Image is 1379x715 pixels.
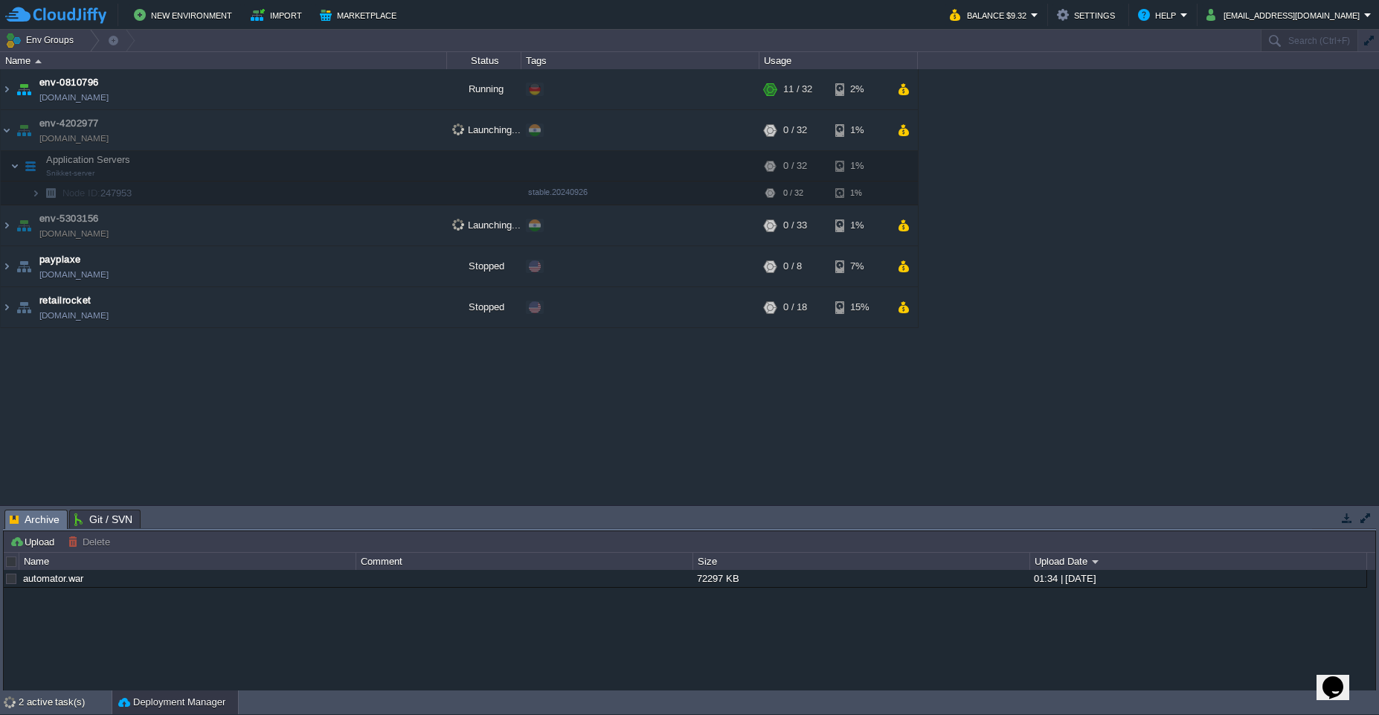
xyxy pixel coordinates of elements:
img: AMDAwAAAACH5BAEAAAAALAAAAAABAAEAAAICRAEAOw== [13,205,34,246]
div: 2% [835,69,884,109]
span: Node ID: [62,187,100,199]
button: Env Groups [5,30,79,51]
div: 1% [835,151,884,181]
div: 01:34 | [DATE] [1030,570,1366,587]
a: [DOMAIN_NAME] [39,267,109,282]
span: Application Servers [45,153,132,166]
a: [DOMAIN_NAME] [39,308,109,323]
a: env-0810796 [39,75,99,90]
a: payplaxe [39,252,81,267]
div: 0 / 18 [783,287,807,327]
div: 0 / 32 [783,151,807,181]
a: automator.war [23,573,83,584]
div: Status [448,52,521,69]
img: AMDAwAAAACH5BAEAAAAALAAAAAABAAEAAAICRAEAOw== [1,110,13,150]
img: AMDAwAAAACH5BAEAAAAALAAAAAABAAEAAAICRAEAOw== [13,287,34,327]
a: env-5303156 [39,211,99,226]
div: 11 / 32 [783,69,812,109]
img: AMDAwAAAACH5BAEAAAAALAAAAAABAAEAAAICRAEAOw== [13,110,34,150]
img: CloudJiffy [5,6,106,25]
span: stable.20240926 [528,187,588,196]
img: AMDAwAAAACH5BAEAAAAALAAAAAABAAEAAAICRAEAOw== [1,69,13,109]
div: 0 / 33 [783,205,807,246]
div: 1% [835,205,884,246]
a: [DOMAIN_NAME] [39,226,109,241]
div: Name [20,553,356,570]
a: Application ServersSnikket-server [45,154,132,165]
button: New Environment [134,6,237,24]
div: 15% [835,287,884,327]
span: 247953 [61,187,134,199]
img: AMDAwAAAACH5BAEAAAAALAAAAAABAAEAAAICRAEAOw== [1,246,13,286]
a: Node ID:247953 [61,187,134,199]
img: AMDAwAAAACH5BAEAAAAALAAAAAABAAEAAAICRAEAOw== [40,182,61,205]
img: AMDAwAAAACH5BAEAAAAALAAAAAABAAEAAAICRAEAOw== [13,246,34,286]
div: Usage [760,52,917,69]
button: Import [251,6,306,24]
button: Delete [68,535,115,548]
div: Name [1,52,446,69]
button: [EMAIL_ADDRESS][DOMAIN_NAME] [1206,6,1364,24]
img: AMDAwAAAACH5BAEAAAAALAAAAAABAAEAAAICRAEAOw== [31,182,40,205]
span: Launching... [452,124,521,135]
a: [DOMAIN_NAME] [39,131,109,146]
div: 0 / 32 [783,182,803,205]
div: 72297 KB [693,570,1029,587]
div: 0 / 8 [783,246,802,286]
img: AMDAwAAAACH5BAEAAAAALAAAAAABAAEAAAICRAEAOw== [20,151,41,181]
span: Snikket-server [46,169,94,178]
button: Deployment Manager [118,695,225,710]
div: 1% [835,110,884,150]
div: Stopped [447,287,521,327]
a: retailrocket [39,293,91,308]
div: Stopped [447,246,521,286]
button: Marketplace [320,6,401,24]
div: Tags [522,52,759,69]
img: AMDAwAAAACH5BAEAAAAALAAAAAABAAEAAAICRAEAOw== [13,69,34,109]
div: Size [694,553,1029,570]
img: AMDAwAAAACH5BAEAAAAALAAAAAABAAEAAAICRAEAOw== [10,151,19,181]
div: 7% [835,246,884,286]
img: AMDAwAAAACH5BAEAAAAALAAAAAABAAEAAAICRAEAOw== [1,287,13,327]
div: Comment [357,553,692,570]
div: Running [447,69,521,109]
div: 2 active task(s) [19,690,112,714]
button: Upload [10,535,59,548]
div: 0 / 32 [783,110,807,150]
button: Balance $9.32 [950,6,1031,24]
button: Settings [1057,6,1119,24]
span: Git / SVN [74,510,132,528]
span: Archive [10,510,60,529]
img: AMDAwAAAACH5BAEAAAAALAAAAAABAAEAAAICRAEAOw== [35,60,42,63]
div: 1% [835,182,884,205]
a: env-4202977 [39,116,99,131]
iframe: chat widget [1317,655,1364,700]
img: AMDAwAAAACH5BAEAAAAALAAAAAABAAEAAAICRAEAOw== [1,205,13,246]
button: Help [1138,6,1180,24]
span: [DOMAIN_NAME] [39,90,109,105]
span: Launching... [452,219,521,231]
div: Upload Date [1031,553,1366,570]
